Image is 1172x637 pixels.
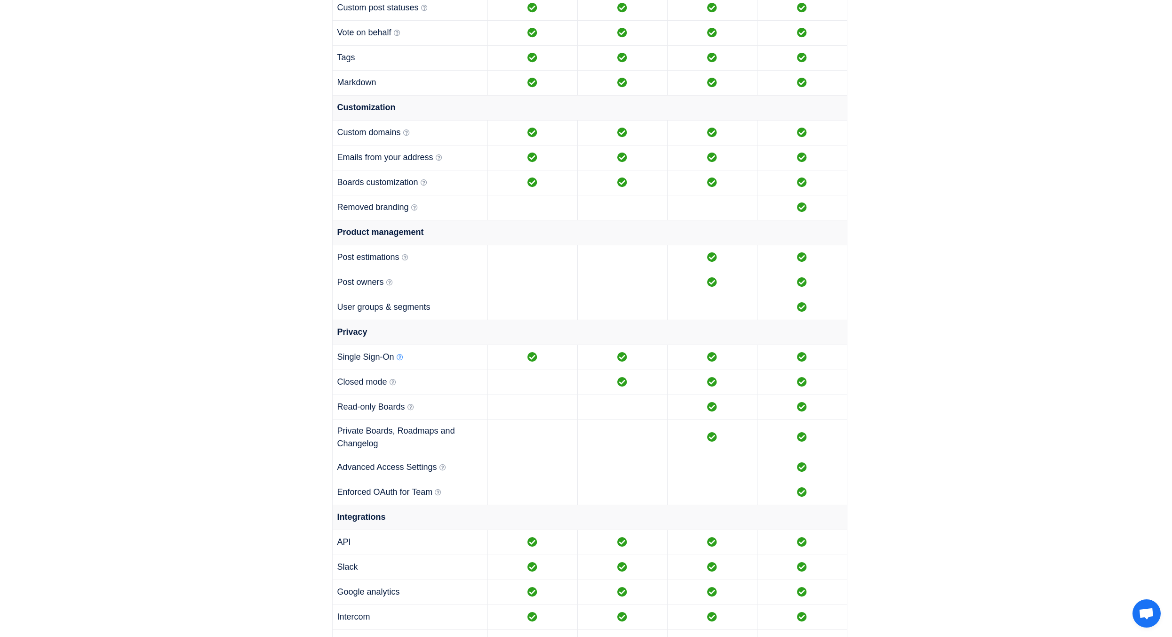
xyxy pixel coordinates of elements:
td: API [332,530,487,555]
span: Boards customization [337,177,418,187]
span: Emails from your address [337,153,433,162]
span: Removed branding [337,202,409,212]
span: Vote on behalf [337,28,391,37]
td: Integrations [332,505,847,530]
td: Private Boards, Roadmaps and Changelog [332,419,487,455]
span: Advanced Access Settings [337,462,437,472]
td: Customization [332,95,847,120]
span: Single Sign-On [337,352,394,362]
td: Markdown [332,70,487,95]
td: Slack [332,555,487,580]
td: User groups & segments [332,295,487,320]
span: Post owners [337,277,384,287]
td: Google analytics [332,580,487,605]
div: Open chat [1132,599,1161,628]
span: Closed mode [337,377,387,387]
span: Custom post statuses [337,3,419,12]
td: Privacy [332,320,847,345]
span: Enforced OAuth for Team [337,487,433,497]
td: Intercom [332,605,487,629]
span: Read-only Boards [337,402,405,411]
td: Tags [332,45,487,70]
span: Post estimations [337,252,399,262]
td: Product management [332,220,847,245]
span: Custom domains [337,128,401,137]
